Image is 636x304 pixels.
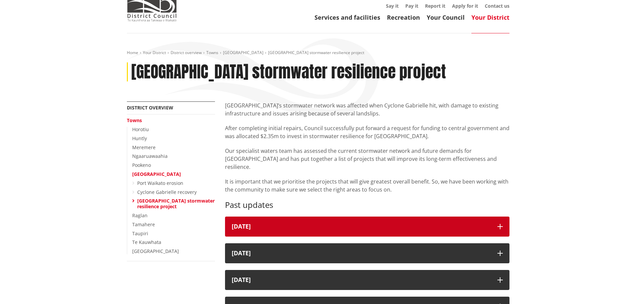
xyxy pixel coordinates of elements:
p: [GEOGRAPHIC_DATA]’s stormwater network was affected when Cyclone Gabrielle hit, with damage to ex... [225,101,509,117]
a: Your District [471,13,509,21]
button: [DATE] [225,243,509,263]
a: Pookeno [132,162,151,168]
a: Taupiri [132,230,148,237]
a: [GEOGRAPHIC_DATA] [132,248,179,254]
a: Towns [127,117,142,123]
a: Contact us [485,3,509,9]
a: Cyclone Gabrielle recovery [137,189,197,195]
div: [DATE] [232,250,491,257]
a: Home [127,50,138,55]
a: Huntly [132,135,147,141]
nav: breadcrumb [127,50,509,56]
div: [DATE] [232,223,491,230]
a: Meremere [132,144,156,150]
span: [GEOGRAPHIC_DATA] stormwater resilience project [268,50,364,55]
p: Our specialist waters team has assessed the current stormwater network and future demands for [GE... [225,147,509,171]
a: Apply for it [452,3,478,9]
a: Ngaaruawaahia [132,153,168,159]
a: District overview [171,50,202,55]
a: [GEOGRAPHIC_DATA] [223,50,263,55]
a: Te Kauwhata [132,239,161,245]
a: [GEOGRAPHIC_DATA] [132,171,181,177]
iframe: Messenger Launcher [605,276,629,300]
h1: [GEOGRAPHIC_DATA] stormwater resilience project [131,62,446,82]
a: Port Waikato erosion [137,180,183,186]
a: District overview [127,104,173,111]
p: After completing initial repairs, Council successfully put forward a request for funding to centr... [225,124,509,140]
a: Your District [143,50,166,55]
a: Tamahere [132,221,155,228]
a: Report it [425,3,445,9]
button: [DATE] [225,270,509,290]
a: Say it [386,3,399,9]
h3: Past updates [225,200,509,210]
h3: [DATE] [232,277,491,283]
p: It is important that we prioritise the projects that will give greatest overall benefit. So, we h... [225,178,509,194]
a: Recreation [387,13,420,21]
a: Your Council [427,13,465,21]
a: Pay it [405,3,418,9]
a: Towns [206,50,218,55]
a: Raglan [132,212,148,219]
a: Horotiu [132,126,149,132]
a: Services and facilities [314,13,380,21]
a: [GEOGRAPHIC_DATA] stormwater resilience project [137,198,215,210]
button: [DATE] [225,217,509,237]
